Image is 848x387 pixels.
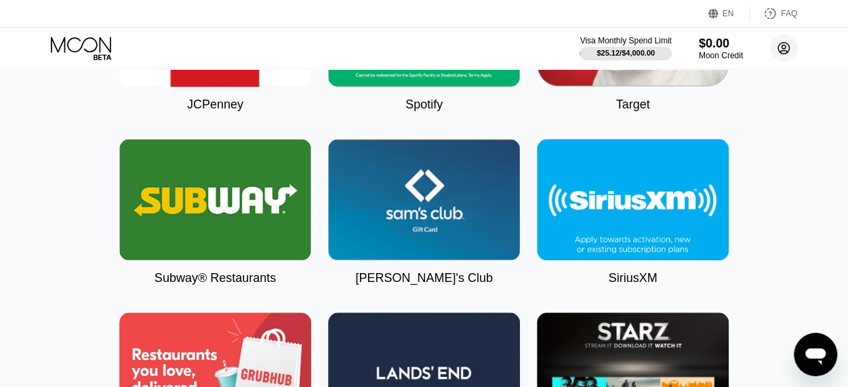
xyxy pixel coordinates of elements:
[781,9,797,18] div: FAQ
[615,98,649,112] div: Target
[580,36,671,45] div: Visa Monthly Spend Limit
[708,7,750,20] div: EN
[187,98,243,112] div: JCPenney
[699,51,743,60] div: Moon Credit
[597,49,655,57] div: $25.12 / $4,000.00
[723,9,734,18] div: EN
[794,333,837,376] iframe: Button to launch messaging window
[750,7,797,20] div: FAQ
[405,98,443,112] div: Spotify
[608,271,657,285] div: SiriusXM
[699,37,743,60] div: $0.00Moon Credit
[355,271,493,285] div: [PERSON_NAME]'s Club
[699,37,743,51] div: $0.00
[580,36,671,60] div: Visa Monthly Spend Limit$25.12/$4,000.00
[155,271,276,285] div: Subway® Restaurants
